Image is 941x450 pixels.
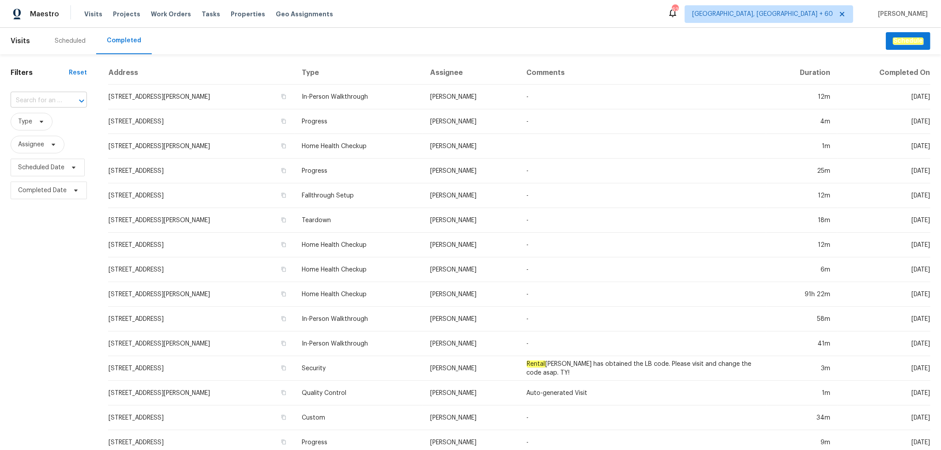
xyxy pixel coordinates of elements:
span: Maestro [30,10,59,19]
td: 41m [766,331,837,356]
td: Home Health Checkup [295,134,423,159]
span: Completed Date [18,186,67,195]
input: Search for an address... [11,94,62,108]
td: 58m [766,307,837,331]
span: [PERSON_NAME] [874,10,928,19]
td: [PERSON_NAME] [423,282,520,307]
td: [PERSON_NAME] [423,85,520,109]
td: 6m [766,257,837,282]
em: Rental [527,361,546,368]
td: [PERSON_NAME] [423,159,520,183]
td: [PERSON_NAME] [423,208,520,233]
td: [DATE] [837,405,930,430]
td: - [520,307,766,331]
td: 25m [766,159,837,183]
span: Properties [231,10,265,19]
td: [DATE] [837,331,930,356]
td: [PERSON_NAME] [423,356,520,381]
td: [DATE] [837,134,930,159]
td: In-Person Walkthrough [295,331,423,356]
td: [STREET_ADDRESS] [108,356,295,381]
td: [PERSON_NAME] [423,381,520,405]
td: [DATE] [837,381,930,405]
td: [PERSON_NAME] [423,233,520,257]
td: - [520,159,766,183]
th: Assignee [423,61,520,85]
td: [STREET_ADDRESS] [108,159,295,183]
td: Teardown [295,208,423,233]
em: Schedule [893,37,923,45]
td: 12m [766,183,837,208]
td: 1m [766,381,837,405]
td: - [520,208,766,233]
span: Type [18,117,32,126]
div: Completed [107,36,141,45]
button: Copy Address [280,438,288,446]
th: Type [295,61,423,85]
td: [PERSON_NAME] [423,331,520,356]
td: Custom [295,405,423,430]
td: 18m [766,208,837,233]
td: [DATE] [837,257,930,282]
td: [PERSON_NAME] [423,183,520,208]
button: Copy Address [280,216,288,224]
span: Scheduled Date [18,163,64,172]
td: 4m [766,109,837,134]
td: Home Health Checkup [295,233,423,257]
td: [STREET_ADDRESS][PERSON_NAME] [108,282,295,307]
button: Copy Address [280,265,288,273]
td: [DATE] [837,85,930,109]
td: In-Person Walkthrough [295,85,423,109]
td: [DATE] [837,233,930,257]
td: 12m [766,85,837,109]
button: Copy Address [280,167,288,175]
th: Address [108,61,295,85]
span: Tasks [202,11,220,17]
td: [PERSON_NAME] [423,109,520,134]
button: Copy Address [280,389,288,397]
td: [STREET_ADDRESS] [108,405,295,430]
td: [DATE] [837,282,930,307]
td: - [520,282,766,307]
td: Auto-generated Visit [520,381,766,405]
button: Schedule [886,32,930,50]
td: [STREET_ADDRESS] [108,109,295,134]
div: 625 [672,5,678,14]
td: [DATE] [837,356,930,381]
td: 1m [766,134,837,159]
td: - [520,233,766,257]
button: Copy Address [280,413,288,421]
td: [DATE] [837,159,930,183]
button: Copy Address [280,290,288,298]
td: Progress [295,109,423,134]
td: - [520,109,766,134]
span: Visits [84,10,102,19]
td: Home Health Checkup [295,257,423,282]
td: [STREET_ADDRESS] [108,257,295,282]
td: [DATE] [837,208,930,233]
h1: Filters [11,68,69,77]
td: Progress [295,159,423,183]
td: [PERSON_NAME] [423,307,520,331]
td: [DATE] [837,109,930,134]
td: [PERSON_NAME] [423,405,520,430]
td: [STREET_ADDRESS][PERSON_NAME] [108,331,295,356]
td: [PERSON_NAME] [423,257,520,282]
td: [DATE] [837,183,930,208]
td: [PERSON_NAME] [423,134,520,159]
th: Completed On [837,61,930,85]
td: - [520,331,766,356]
th: Duration [766,61,837,85]
span: Projects [113,10,140,19]
td: - [520,405,766,430]
td: [STREET_ADDRESS][PERSON_NAME] [108,381,295,405]
div: Scheduled [55,37,86,45]
td: 91h 22m [766,282,837,307]
td: [STREET_ADDRESS] [108,307,295,331]
td: 12m [766,233,837,257]
td: [STREET_ADDRESS][PERSON_NAME] [108,85,295,109]
button: Copy Address [280,241,288,249]
td: [DATE] [837,307,930,331]
span: Work Orders [151,10,191,19]
button: Copy Address [280,315,288,323]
